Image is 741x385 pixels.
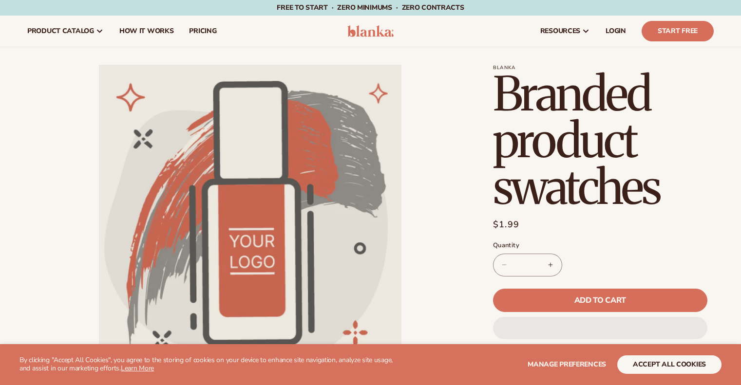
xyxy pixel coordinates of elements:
span: resources [540,27,580,35]
span: How It Works [119,27,174,35]
span: Manage preferences [528,360,606,369]
button: Manage preferences [528,355,606,374]
a: resources [532,16,598,47]
img: logo [347,25,394,37]
span: LOGIN [606,27,626,35]
span: Add to cart [574,296,626,304]
p: By clicking "Accept All Cookies", you agree to the storing of cookies on your device to enhance s... [19,356,404,373]
span: product catalog [27,27,94,35]
a: How It Works [112,16,182,47]
span: Free to start · ZERO minimums · ZERO contracts [277,3,464,12]
h1: Branded product swatches [493,71,714,211]
button: Add to cart [493,289,707,312]
a: LOGIN [598,16,634,47]
button: accept all cookies [617,355,722,374]
a: pricing [181,16,224,47]
span: pricing [189,27,216,35]
a: product catalog [19,16,112,47]
a: Start Free [642,21,714,41]
label: Quantity [493,241,707,251]
a: Learn More [121,364,154,373]
span: $1.99 [493,218,520,231]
